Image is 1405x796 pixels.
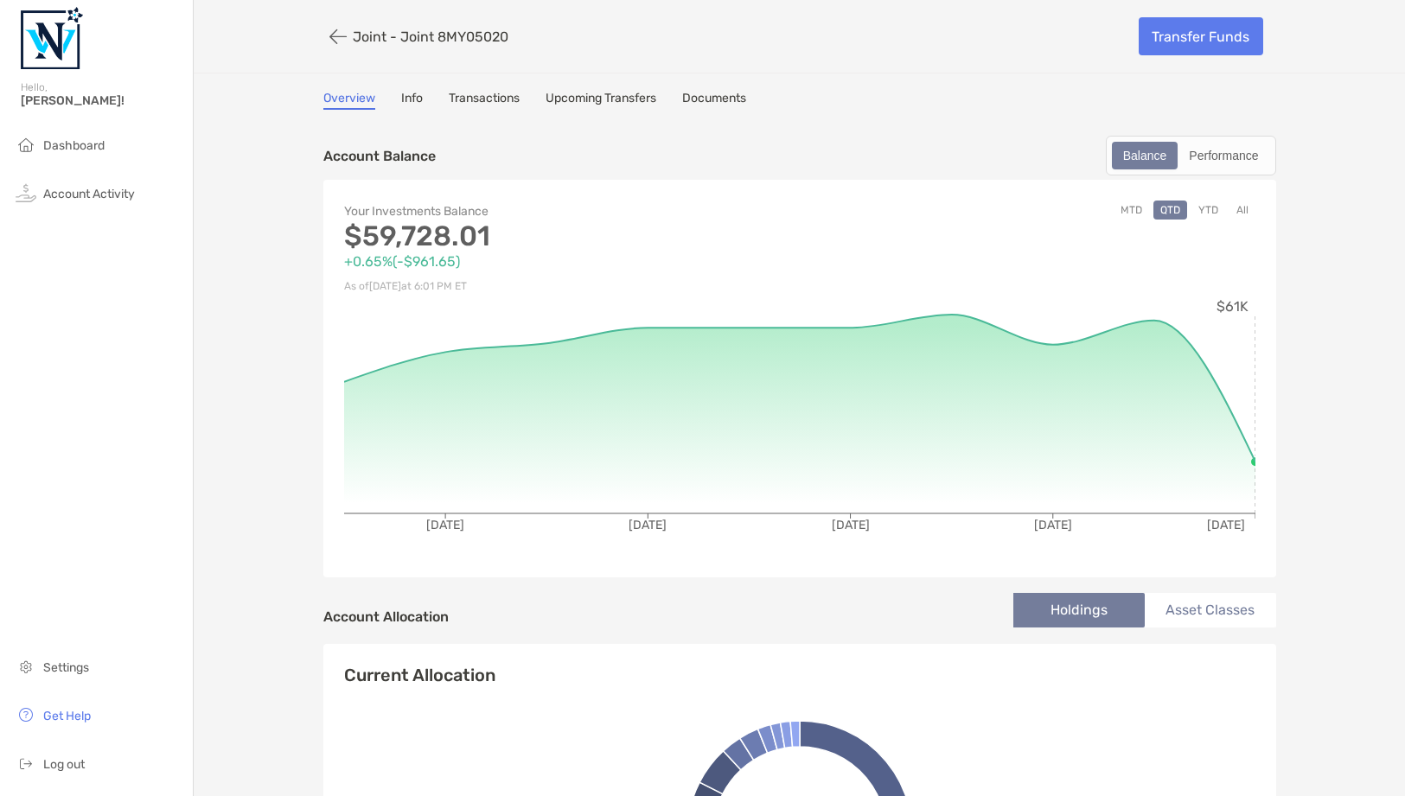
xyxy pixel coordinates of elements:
a: Upcoming Transfers [546,91,656,110]
span: Get Help [43,709,91,723]
a: Documents [682,91,746,110]
button: YTD [1191,201,1225,220]
p: As of [DATE] at 6:01 PM ET [344,276,800,297]
span: Settings [43,660,89,675]
button: QTD [1153,201,1187,220]
p: Account Balance [323,145,436,167]
li: Holdings [1013,593,1145,627]
img: logout icon [16,753,36,774]
tspan: [DATE] [831,518,869,532]
h4: Current Allocation [344,665,495,685]
span: Log out [43,757,85,772]
p: $59,728.01 [344,226,800,247]
p: +0.65% ( -$961.65 ) [344,251,800,272]
a: Transactions [449,91,520,110]
li: Asset Classes [1145,593,1276,627]
a: Transfer Funds [1139,17,1263,55]
img: household icon [16,134,36,155]
p: Joint - Joint 8MY05020 [353,29,508,45]
tspan: $61K [1217,298,1249,315]
img: activity icon [16,182,36,203]
tspan: [DATE] [629,518,667,532]
a: Overview [323,91,375,110]
div: Balance [1114,143,1177,168]
button: MTD [1114,201,1149,220]
tspan: [DATE] [1033,518,1071,532]
h4: Account Allocation [323,608,449,625]
span: Dashboard [43,138,105,153]
span: Account Activity [43,187,135,201]
tspan: [DATE] [426,518,464,532]
p: Your Investments Balance [344,201,800,222]
img: get-help icon [16,704,36,725]
tspan: [DATE] [1207,518,1245,532]
img: settings icon [16,656,36,677]
span: [PERSON_NAME]! [21,93,182,108]
img: Zoe Logo [21,7,83,69]
button: All [1229,201,1255,220]
div: segmented control [1106,136,1276,175]
a: Info [401,91,423,110]
div: Performance [1179,143,1268,168]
